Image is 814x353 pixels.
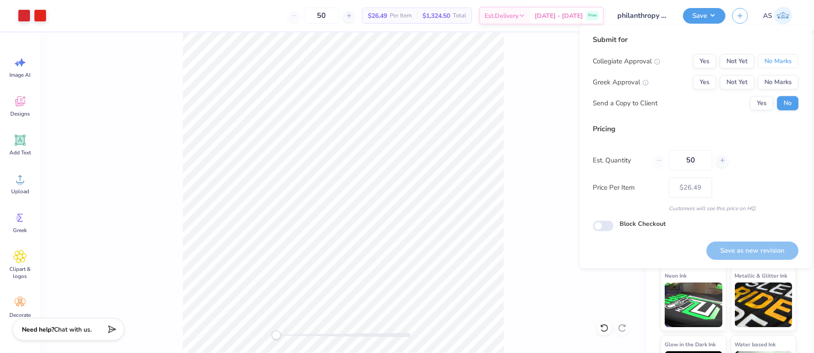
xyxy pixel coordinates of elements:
button: Yes [693,54,716,68]
img: Metallic & Glitter Ink [735,282,793,327]
div: Accessibility label [272,331,281,340]
div: Greek Approval [593,77,649,87]
label: Block Checkout [620,219,666,228]
div: Submit for [593,34,798,45]
span: [DATE] - [DATE] [535,11,583,21]
img: Neon Ink [665,282,722,327]
button: No Marks [758,75,798,89]
label: Est. Quantity [593,155,646,166]
div: Pricing [593,124,798,134]
button: No [777,96,798,110]
a: AS [759,7,796,25]
span: Decorate [9,311,31,319]
span: Total [453,11,466,21]
span: Neon Ink [665,271,687,280]
input: – – [669,150,712,170]
span: Free [588,12,597,19]
span: $26.49 [368,11,387,21]
input: Untitled Design [611,7,676,25]
span: Metallic & Glitter Ink [735,271,788,280]
span: $1,324.50 [422,11,450,21]
input: – – [304,8,339,24]
div: Collegiate Approval [593,56,660,66]
div: Customers will see this price on HQ. [593,204,798,212]
label: Price Per Item [593,183,662,193]
strong: Need help? [22,325,54,334]
span: AS [763,11,772,21]
span: Greek [13,227,27,234]
button: Not Yet [720,54,754,68]
button: No Marks [758,54,798,68]
button: Yes [693,75,716,89]
span: Upload [11,188,29,195]
span: Est. Delivery [485,11,519,21]
span: Chat with us. [54,325,92,334]
span: Image AI [10,71,31,79]
span: Clipart & logos [5,266,35,280]
span: Water based Ink [735,340,776,349]
div: Send a Copy to Client [593,98,658,108]
span: Glow in the Dark Ink [665,340,716,349]
span: Designs [10,110,30,117]
img: Akshay Singh [774,7,792,25]
button: Save [683,8,725,24]
span: Add Text [9,149,31,156]
button: Not Yet [720,75,754,89]
button: Yes [750,96,773,110]
span: Per Item [390,11,412,21]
